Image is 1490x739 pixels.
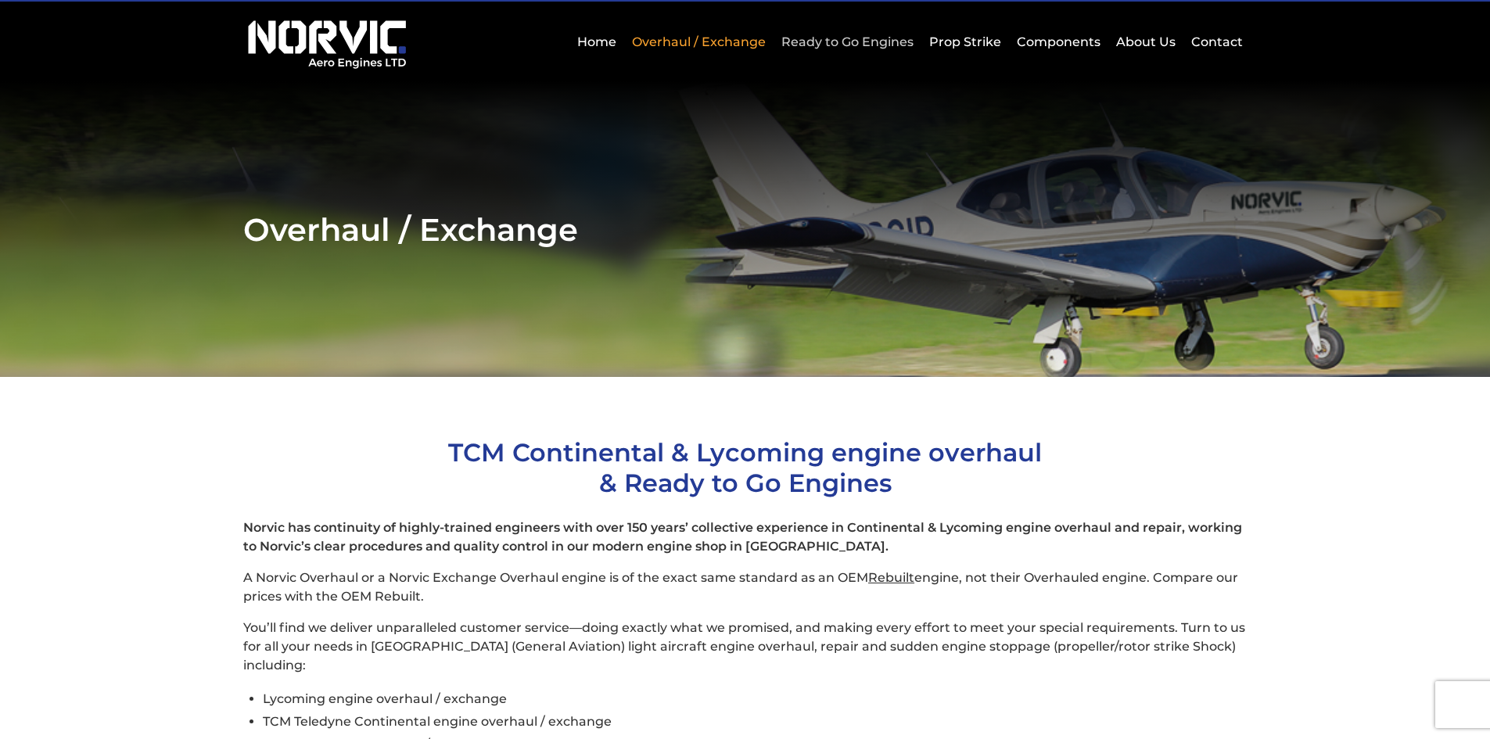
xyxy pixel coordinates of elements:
[1013,23,1104,61] a: Components
[243,520,1242,554] strong: Norvic has continuity of highly-trained engineers with over 150 years’ collective experience in C...
[243,619,1247,675] p: You’ll find we deliver unparalleled customer service—doing exactly what we promised, and making e...
[573,23,620,61] a: Home
[243,569,1247,606] p: A Norvic Overhaul or a Norvic Exchange Overhaul engine is of the exact same standard as an OEM en...
[1187,23,1243,61] a: Contact
[448,437,1042,498] span: TCM Continental & Lycoming engine overhaul & Ready to Go Engines
[628,23,770,61] a: Overhaul / Exchange
[263,710,1247,733] li: TCM Teledyne Continental engine overhaul / exchange
[868,570,914,585] span: Rebuilt
[243,210,1247,249] h2: Overhaul / Exchange
[925,23,1005,61] a: Prop Strike
[243,13,411,70] img: Norvic Aero Engines logo
[1112,23,1179,61] a: About Us
[777,23,917,61] a: Ready to Go Engines
[263,687,1247,710] li: Lycoming engine overhaul / exchange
